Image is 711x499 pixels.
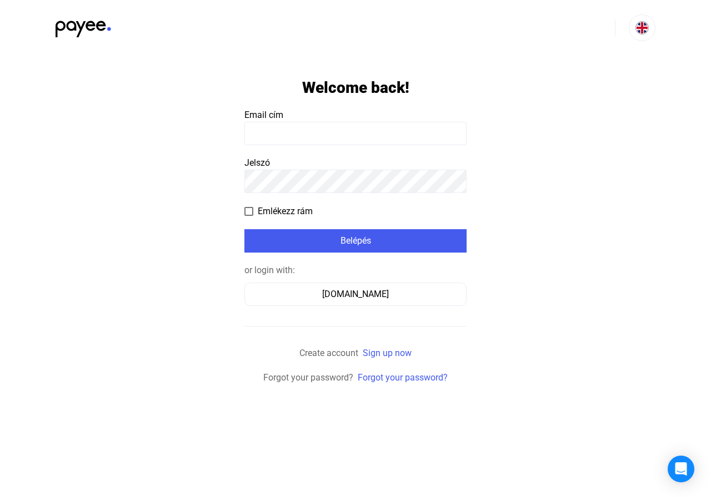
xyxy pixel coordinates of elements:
[358,372,448,383] a: Forgot your password?
[244,157,270,168] span: Jelszó
[363,348,412,358] a: Sign up now
[248,234,463,248] div: Belépés
[244,229,467,253] button: Belépés
[56,14,111,37] img: black-payee-blue-dot.svg
[263,372,353,383] span: Forgot your password?
[248,288,463,301] div: [DOMAIN_NAME]
[244,289,467,299] a: [DOMAIN_NAME]
[629,14,655,41] button: EN
[244,283,467,306] button: [DOMAIN_NAME]
[635,21,649,34] img: EN
[258,205,313,218] span: Emlékezz rám
[668,456,694,482] div: Open Intercom Messenger
[299,348,358,358] span: Create account
[244,264,467,277] div: or login with:
[244,110,283,120] span: Email cím
[302,78,409,97] h1: Welcome back!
